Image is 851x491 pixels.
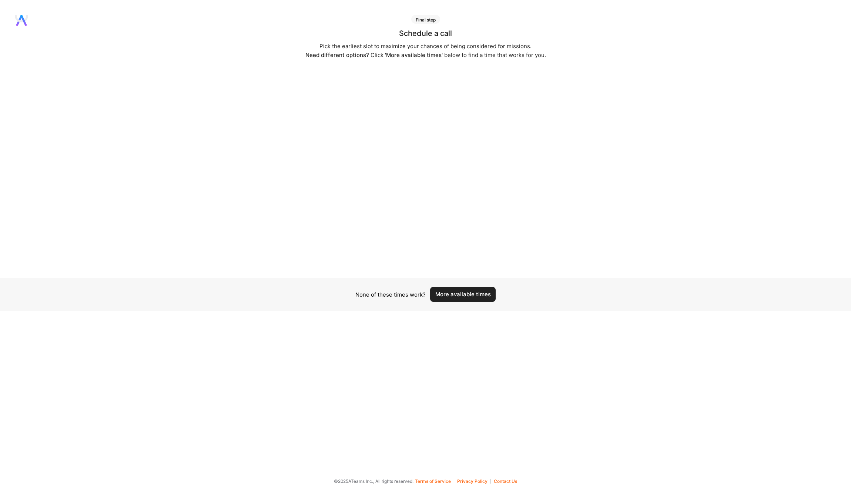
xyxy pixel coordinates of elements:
[355,291,426,298] div: None of these times work?
[385,51,443,59] span: 'More available times'
[399,30,452,37] div: Schedule a call
[411,15,440,24] div: Final step
[494,479,517,484] button: Contact Us
[305,42,546,60] div: Pick the earliest slot to maximize your chances of being considered for missions. Click below to ...
[430,287,496,302] button: More available times
[334,477,413,485] span: © 2025 ATeams Inc., All rights reserved.
[457,479,491,484] button: Privacy Policy
[305,51,369,59] span: Need different options?
[415,479,454,484] button: Terms of Service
